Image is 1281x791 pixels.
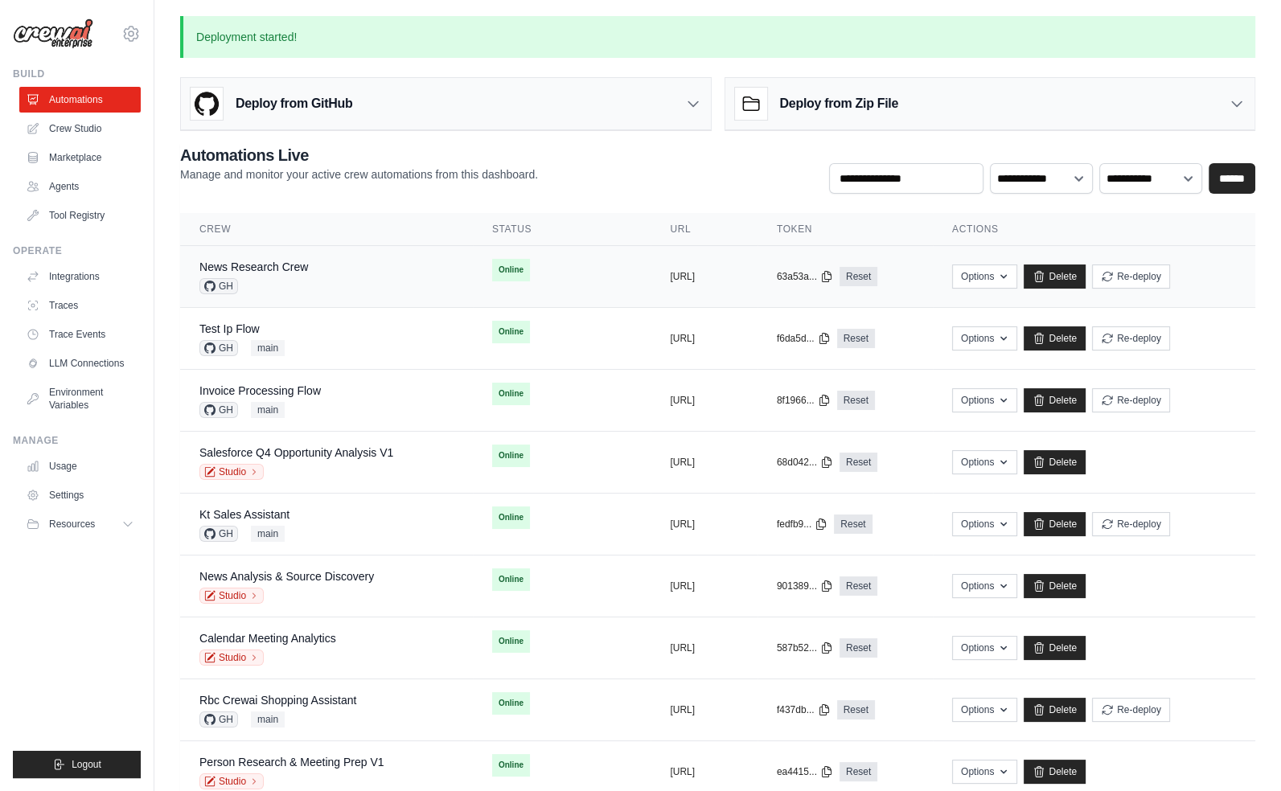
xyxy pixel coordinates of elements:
button: Options [952,574,1017,598]
a: Reset [840,576,877,596]
span: GH [199,402,238,418]
p: Deployment started! [180,16,1255,58]
a: Test Ip Flow [199,322,260,335]
button: Options [952,760,1017,784]
button: 63a53a... [777,270,833,283]
a: Usage [19,453,141,479]
h2: Automations Live [180,144,538,166]
a: Automations [19,87,141,113]
th: Crew [180,213,473,246]
a: Delete [1024,388,1086,412]
button: Options [952,264,1017,289]
button: f437db... [777,703,831,716]
span: GH [199,340,238,356]
button: Options [952,388,1017,412]
a: Rbc Crewai Shopping Assistant [199,694,356,707]
a: Kt Sales Assistant [199,508,289,521]
button: Options [952,636,1017,660]
span: Online [492,568,530,591]
a: Person Research & Meeting Prep V1 [199,756,384,768]
span: Online [492,630,530,653]
span: main [251,340,285,356]
a: Integrations [19,264,141,289]
a: Crew Studio [19,116,141,141]
a: Delete [1024,264,1086,289]
span: GH [199,526,238,542]
a: Delete [1024,636,1086,660]
button: ea4415... [777,765,833,778]
div: Operate [13,244,141,257]
button: Re-deploy [1092,388,1170,412]
a: Studio [199,464,264,480]
button: Options [952,698,1017,722]
a: Delete [1024,326,1086,350]
a: Studio [199,773,264,789]
a: Agents [19,174,141,199]
button: f6da5d... [777,332,831,345]
a: Tool Registry [19,203,141,228]
button: Re-deploy [1092,264,1170,289]
a: Delete [1024,450,1086,474]
a: Delete [1024,574,1086,598]
a: Marketplace [19,145,141,170]
a: News Research Crew [199,260,308,273]
a: Reset [837,391,875,410]
span: Online [492,692,530,715]
button: Re-deploy [1092,326,1170,350]
span: Online [492,259,530,281]
a: Delete [1024,760,1086,784]
img: Logo [13,18,93,49]
button: 8f1966... [777,394,831,407]
th: Token [758,213,933,246]
a: News Analysis & Source Discovery [199,570,374,583]
a: Reset [840,267,877,286]
span: Online [492,321,530,343]
img: GitHub Logo [191,88,223,120]
span: main [251,711,285,727]
a: Traces [19,293,141,318]
button: fedfb9... [777,518,827,531]
span: Resources [49,518,95,531]
a: Environment Variables [19,379,141,418]
button: Re-deploy [1092,698,1170,722]
button: Resources [19,511,141,537]
span: Online [492,506,530,529]
h3: Deploy from Zip File [780,94,898,113]
a: Reset [840,453,877,472]
a: Reset [834,514,872,534]
th: Actions [933,213,1255,246]
span: Online [492,445,530,467]
a: Studio [199,650,264,666]
h3: Deploy from GitHub [236,94,352,113]
a: Salesforce Q4 Opportunity Analysis V1 [199,446,393,459]
span: Online [492,383,530,405]
button: Options [952,512,1017,536]
a: Delete [1024,698,1086,722]
a: Reset [840,762,877,781]
button: Options [952,326,1017,350]
span: GH [199,278,238,294]
div: Build [13,68,141,80]
span: main [251,526,285,542]
button: 68d042... [777,456,833,469]
button: 587b52... [777,641,833,654]
span: Online [492,754,530,777]
a: Trace Events [19,322,141,347]
a: Reset [837,700,875,719]
a: LLM Connections [19,350,141,376]
span: GH [199,711,238,727]
th: Status [473,213,651,246]
div: Manage [13,434,141,447]
button: 901389... [777,580,833,592]
a: Studio [199,588,264,604]
p: Manage and monitor your active crew automations from this dashboard. [180,166,538,182]
a: Invoice Processing Flow [199,384,321,397]
a: Reset [840,638,877,658]
a: Settings [19,482,141,508]
a: Calendar Meeting Analytics [199,632,336,645]
th: URL [651,213,758,246]
button: Re-deploy [1092,512,1170,536]
span: Logout [72,758,101,771]
span: main [251,402,285,418]
button: Logout [13,751,141,778]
